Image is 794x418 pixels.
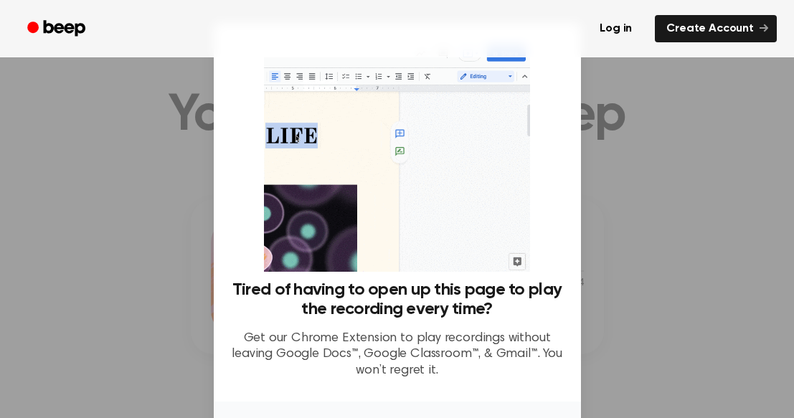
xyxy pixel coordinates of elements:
img: Beep extension in action [264,40,530,272]
h3: Tired of having to open up this page to play the recording every time? [231,280,564,319]
a: Log in [585,12,646,45]
p: Get our Chrome Extension to play recordings without leaving Google Docs™, Google Classroom™, & Gm... [231,331,564,379]
a: Create Account [655,15,777,42]
a: Beep [17,15,98,43]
